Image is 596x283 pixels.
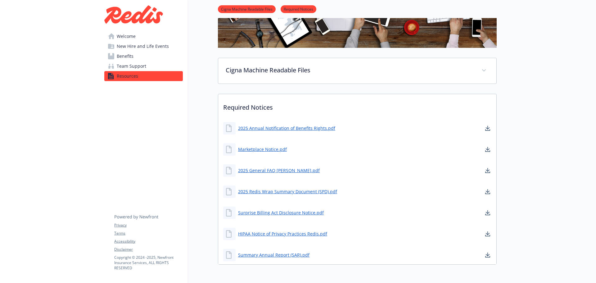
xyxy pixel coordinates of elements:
[484,167,491,174] a: download document
[218,6,276,12] a: Cigna Machine Readable Files
[117,41,169,51] span: New Hire and Life Events
[484,230,491,238] a: download document
[238,167,320,174] a: 2025 General FAQ [PERSON_NAME].pdf
[104,61,183,71] a: Team Support
[218,58,496,84] div: Cigna Machine Readable Files
[484,125,491,132] a: download document
[117,31,136,41] span: Welcome
[484,146,491,153] a: download document
[117,61,146,71] span: Team Support
[114,247,183,252] a: Disclaimer
[218,94,496,117] p: Required Notices
[238,125,335,131] a: 2025 Annual Notification of Benefits Rights.pdf
[484,209,491,217] a: download document
[281,6,316,12] a: Required Notices
[114,222,183,228] a: Privacy
[238,252,309,258] a: Summary Annual Report (SAR).pdf
[114,239,183,244] a: Accessibility
[104,71,183,81] a: Resources
[484,251,491,259] a: download document
[226,66,474,75] p: Cigna Machine Readable Files
[238,231,327,237] a: HIPAA Notice of Privacy Practices Redis.pdf
[104,41,183,51] a: New Hire and Life Events
[238,146,287,153] a: Marketplace Notice.pdf
[238,188,337,195] a: 2025 Redis Wrap Summary Document (SPD).pdf
[117,71,138,81] span: Resources
[117,51,133,61] span: Benefits
[114,255,183,271] p: Copyright © 2024 - 2025 , Newfront Insurance Services, ALL RIGHTS RESERVED
[114,231,183,236] a: Terms
[104,31,183,41] a: Welcome
[238,209,324,216] a: Surprise Billing Act Disclosure Notice.pdf
[104,51,183,61] a: Benefits
[484,188,491,195] a: download document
